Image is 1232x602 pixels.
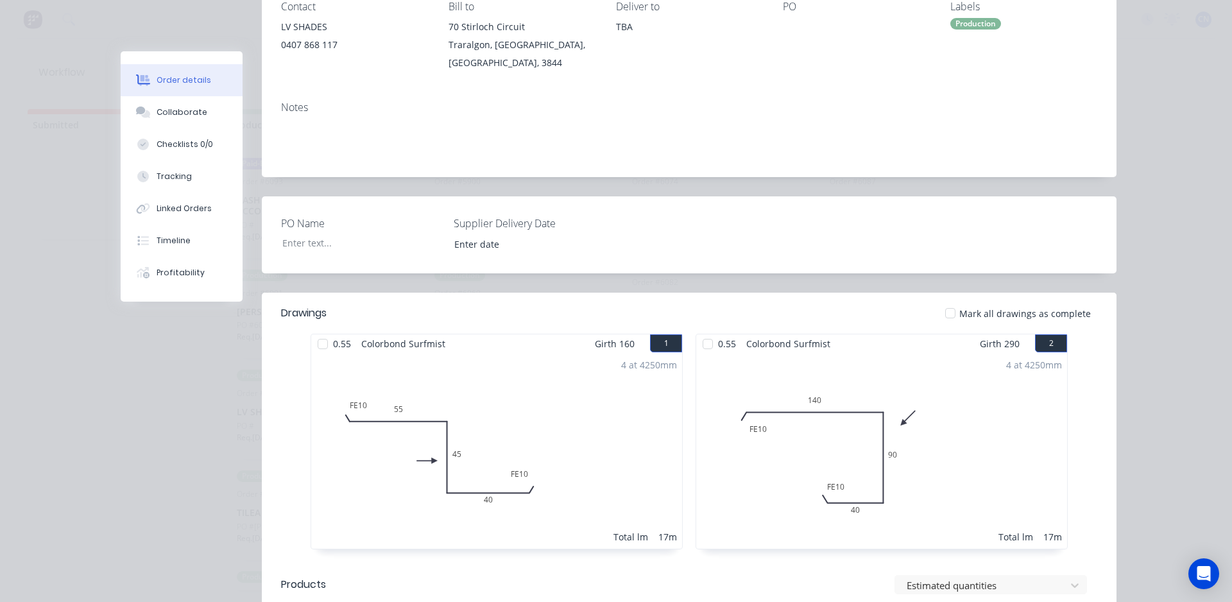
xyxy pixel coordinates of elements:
div: Collaborate [157,107,207,118]
span: 0.55 [328,334,356,353]
div: Timeline [157,235,191,246]
button: Checklists 0/0 [121,128,243,160]
div: Production [950,18,1001,30]
div: Deliver to [616,1,763,13]
span: Colorbond Surfmist [356,334,450,353]
div: PO [783,1,930,13]
div: Bill to [449,1,595,13]
div: TBA [616,18,763,36]
input: Enter date [445,234,605,254]
div: Linked Orders [157,203,212,214]
div: Open Intercom Messenger [1188,558,1219,589]
div: Products [281,577,326,592]
div: Labels [950,1,1097,13]
div: 4 at 4250mm [621,358,677,372]
div: Notes [281,101,1097,114]
button: Profitability [121,257,243,289]
div: LV SHADES [281,18,428,36]
div: Drawings [281,305,327,321]
div: 0FE1014090FE10404 at 4250mmTotal lm17m [696,353,1067,549]
button: Linked Orders [121,193,243,225]
div: Contact [281,1,428,13]
button: Order details [121,64,243,96]
div: 0407 868 117 [281,36,428,54]
button: 1 [650,334,682,352]
button: Tracking [121,160,243,193]
div: 4 at 4250mm [1006,358,1062,372]
button: Timeline [121,225,243,257]
div: Total lm [998,530,1033,544]
div: Profitability [157,267,205,279]
div: 0FE105545FE10404 at 4250mmTotal lm17m [311,353,682,549]
button: 2 [1035,334,1067,352]
div: TBA [616,18,763,59]
button: Collaborate [121,96,243,128]
div: 70 Stirloch CircuitTraralgon, [GEOGRAPHIC_DATA], [GEOGRAPHIC_DATA], 3844 [449,18,595,72]
div: Total lm [613,530,648,544]
span: Girth 160 [595,334,635,353]
label: Supplier Delivery Date [454,216,614,231]
span: Mark all drawings as complete [959,307,1091,320]
div: Tracking [157,171,192,182]
span: Colorbond Surfmist [741,334,835,353]
span: 0.55 [713,334,741,353]
div: LV SHADES0407 868 117 [281,18,428,59]
div: 17m [1043,530,1062,544]
div: Traralgon, [GEOGRAPHIC_DATA], [GEOGRAPHIC_DATA], 3844 [449,36,595,72]
div: 70 Stirloch Circuit [449,18,595,36]
label: PO Name [281,216,441,231]
div: Order details [157,74,211,86]
div: 17m [658,530,677,544]
div: Checklists 0/0 [157,139,213,150]
span: Girth 290 [980,334,1020,353]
